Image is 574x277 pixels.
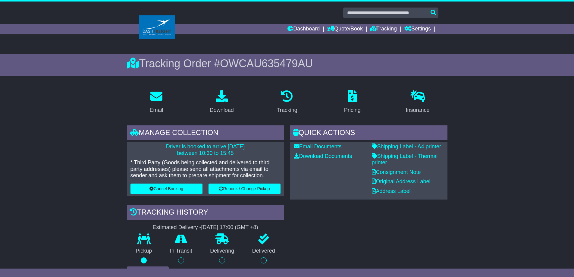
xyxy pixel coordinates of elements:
div: Manage collection [127,125,284,142]
div: Download [210,106,234,114]
a: Consignment Note [372,169,421,175]
div: Pricing [344,106,361,114]
div: Tracking Order # [127,57,447,70]
a: Shipping Label - Thermal printer [372,153,438,166]
span: OWCAU635479AU [220,57,313,70]
div: [DATE] 17:00 (GMT +8) [201,224,258,231]
a: Pricing [340,88,365,116]
a: Insurance [402,88,434,116]
p: Driver is booked to arrive [DATE] between 10:30 to 15:45 [130,143,281,156]
a: Shipping Label - A4 printer [372,143,441,150]
p: In Transit [161,248,201,254]
button: View Full Tracking [127,266,169,277]
div: Quick Actions [290,125,447,142]
a: Tracking [370,24,397,34]
a: Email Documents [294,143,342,150]
a: Download [206,88,238,116]
p: Delivering [201,248,243,254]
a: Quote/Book [327,24,363,34]
a: Tracking [273,88,301,116]
button: Rebook / Change Pickup [209,184,281,194]
p: Pickup [127,248,161,254]
p: * Third Party (Goods being collected and delivered to third party addresses) please send all atta... [130,159,281,179]
div: Estimated Delivery - [127,224,284,231]
a: Dashboard [287,24,320,34]
div: Tracking [277,106,297,114]
a: Original Address Label [372,178,431,184]
div: Email [149,106,163,114]
p: Delivered [243,248,284,254]
a: Address Label [372,188,411,194]
a: Email [146,88,167,116]
div: Insurance [406,106,430,114]
div: Tracking history [127,205,284,221]
button: Cancel Booking [130,184,202,194]
a: Download Documents [294,153,352,159]
a: Settings [404,24,431,34]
